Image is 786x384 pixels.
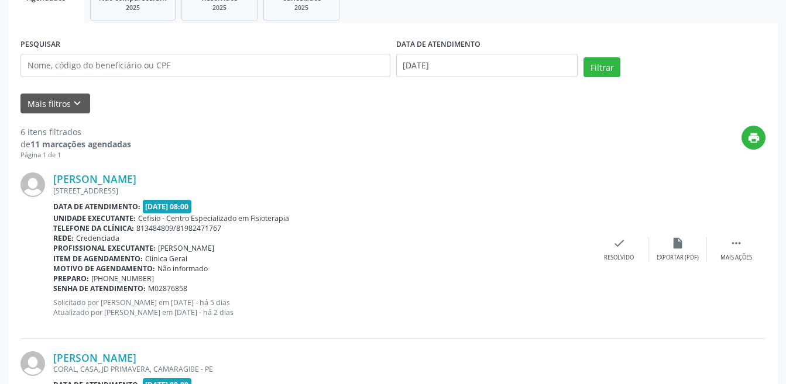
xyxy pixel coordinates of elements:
div: de [20,138,131,150]
div: 6 itens filtrados [20,126,131,138]
span: [PERSON_NAME] [158,243,214,253]
div: 2025 [272,4,331,12]
span: M02876858 [148,283,187,293]
b: Preparo: [53,274,89,283]
span: 813484809/81982471767 [136,223,221,233]
div: Mais ações [720,254,752,262]
a: [PERSON_NAME] [53,351,136,364]
b: Data de atendimento: [53,202,140,212]
label: PESQUISAR [20,36,60,54]
i:  [730,237,743,250]
b: Profissional executante: [53,243,156,253]
p: Solicitado por [PERSON_NAME] em [DATE] - há 5 dias Atualizado por [PERSON_NAME] em [DATE] - há 2 ... [53,297,590,317]
i: check [613,237,626,250]
b: Item de agendamento: [53,254,143,264]
div: Resolvido [604,254,634,262]
b: Rede: [53,233,74,243]
img: img [20,351,45,376]
span: Cefisio - Centro Especializado em Fisioterapia [138,213,289,223]
input: Selecione um intervalo [396,54,578,77]
div: [STREET_ADDRESS] [53,186,590,196]
b: Telefone da clínica: [53,223,134,233]
div: Página 1 de 1 [20,150,131,160]
i: print [747,132,760,144]
a: [PERSON_NAME] [53,172,136,185]
span: [PHONE_NUMBER] [91,274,154,283]
button: Mais filtroskeyboard_arrow_down [20,94,90,114]
i: insert_drive_file [671,237,684,250]
strong: 11 marcações agendadas [30,139,131,150]
b: Unidade executante: [53,213,136,223]
div: Exportar (PDF) [657,254,699,262]
label: DATA DE ATENDIMENTO [396,36,480,54]
b: Senha de atendimento: [53,283,146,293]
div: CORAL, CASA, JD PRIMAVERA, CAMARAGIBE - PE [53,364,590,374]
b: Motivo de agendamento: [53,264,155,274]
span: Não informado [157,264,208,274]
button: Filtrar [584,57,620,77]
input: Nome, código do beneficiário ou CPF [20,54,390,77]
span: [DATE] 08:00 [143,200,192,213]
i: keyboard_arrow_down [71,97,84,110]
div: 2025 [190,4,249,12]
button: print [742,126,766,150]
img: img [20,172,45,197]
span: Clinica Geral [145,254,187,264]
span: Credenciada [76,233,119,243]
div: 2025 [99,4,167,12]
